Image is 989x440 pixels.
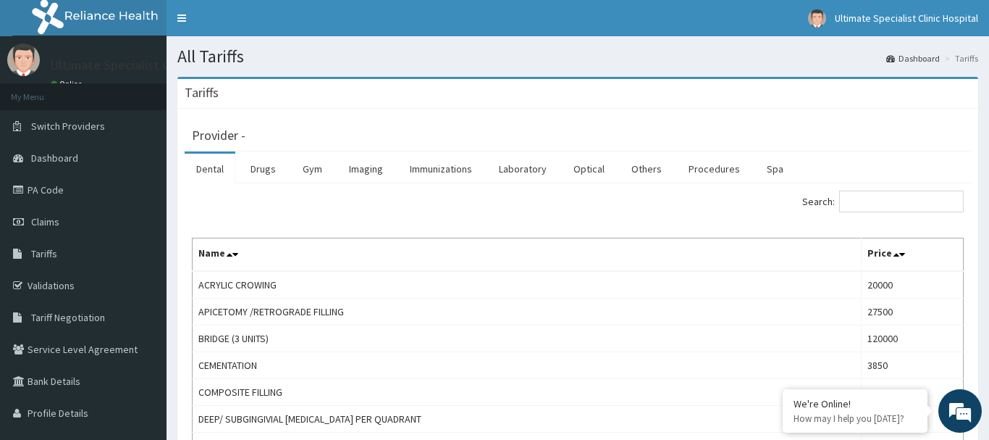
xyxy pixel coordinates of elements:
th: Price [861,238,963,272]
label: Search: [802,191,964,212]
a: Optical [562,154,616,184]
a: Dashboard [886,52,940,65]
td: 120000 [861,325,963,352]
a: Laboratory [487,154,558,184]
td: ACRYLIC CROWING [193,271,862,299]
p: Ultimate Specialist Clinic Hospital [51,59,243,72]
p: How may I help you today? [794,412,917,425]
span: Tariff Negotiation [31,311,105,324]
img: User Image [808,9,826,28]
a: Immunizations [398,154,484,184]
td: APICETOMY /RETROGRADE FILLING [193,299,862,325]
td: CEMENTATION [193,352,862,379]
li: Tariffs [941,52,978,65]
div: We're Online! [794,397,917,410]
a: Drugs [239,154,287,184]
span: Switch Providers [31,120,105,133]
a: Online [51,79,85,89]
span: Ultimate Specialist Clinic Hospital [835,12,978,25]
td: 12000 [861,379,963,406]
a: Spa [755,154,795,184]
h3: Tariffs [185,86,219,99]
h3: Provider - [192,129,245,142]
td: DEEP/ SUBGINGIVIAL [MEDICAL_DATA] PER QUADRANT [193,406,862,433]
a: Dental [185,154,235,184]
td: COMPOSITE FILLING [193,379,862,406]
span: Dashboard [31,151,78,165]
span: Tariffs [31,247,57,260]
h1: All Tariffs [177,47,978,66]
a: Others [620,154,673,184]
td: 27500 [861,299,963,325]
a: Procedures [677,154,752,184]
img: User Image [7,43,40,76]
span: Claims [31,215,59,228]
a: Imaging [337,154,395,184]
td: 20000 [861,271,963,299]
td: BRIDGE (3 UNITS) [193,325,862,352]
a: Gym [291,154,334,184]
td: 3850 [861,352,963,379]
input: Search: [839,191,964,212]
th: Name [193,238,862,272]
